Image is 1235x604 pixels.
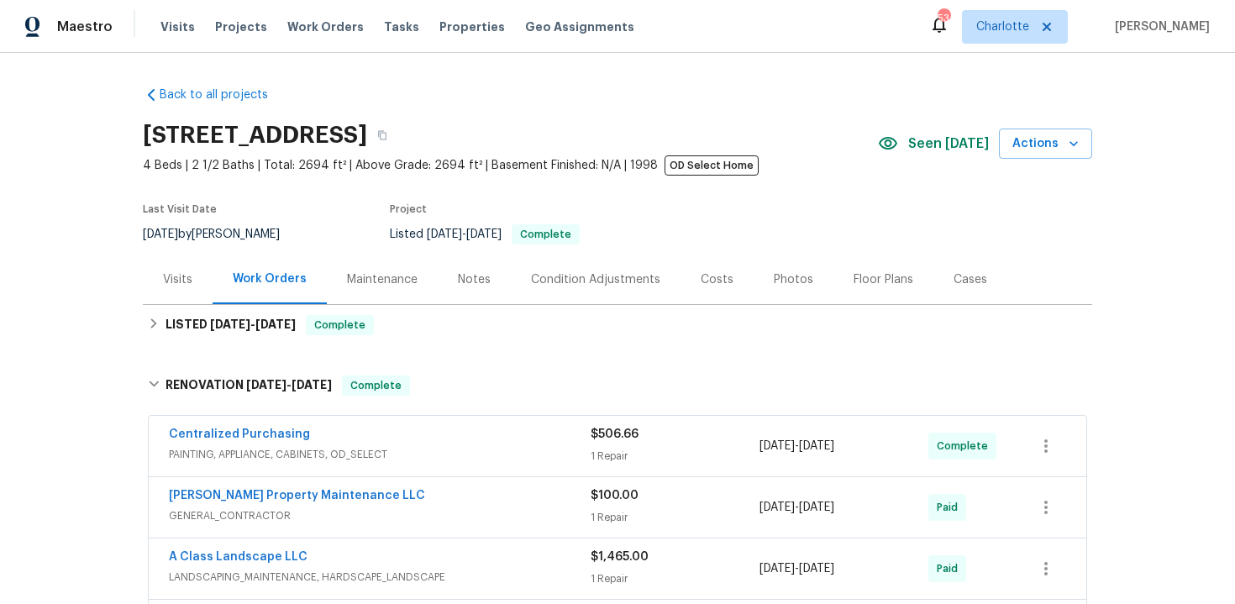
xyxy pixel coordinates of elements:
[57,18,113,35] span: Maestro
[591,551,649,563] span: $1,465.00
[531,271,660,288] div: Condition Adjustments
[759,563,795,575] span: [DATE]
[759,440,795,452] span: [DATE]
[143,224,300,244] div: by [PERSON_NAME]
[759,502,795,513] span: [DATE]
[163,271,192,288] div: Visits
[255,318,296,330] span: [DATE]
[169,569,591,586] span: LANDSCAPING_MAINTENANCE, HARDSCAPE_LANDSCAPE
[954,271,987,288] div: Cases
[169,428,310,440] a: Centralized Purchasing
[427,228,502,240] span: -
[390,228,580,240] span: Listed
[1108,18,1210,35] span: [PERSON_NAME]
[591,490,639,502] span: $100.00
[210,318,250,330] span: [DATE]
[307,317,372,334] span: Complete
[854,271,913,288] div: Floor Plans
[169,551,307,563] a: A Class Landscape LLC
[759,499,834,516] span: -
[427,228,462,240] span: [DATE]
[591,570,759,587] div: 1 Repair
[169,490,425,502] a: [PERSON_NAME] Property Maintenance LLC
[367,120,397,150] button: Copy Address
[169,446,591,463] span: PAINTING, APPLIANCE, CABINETS, OD_SELECT
[439,18,505,35] span: Properties
[344,377,408,394] span: Complete
[799,563,834,575] span: [DATE]
[458,271,491,288] div: Notes
[169,507,591,524] span: GENERAL_CONTRACTOR
[665,155,759,176] span: OD Select Home
[210,318,296,330] span: -
[143,305,1092,345] div: LISTED [DATE]-[DATE]Complete
[908,135,989,152] span: Seen [DATE]
[215,18,267,35] span: Projects
[591,428,639,440] span: $506.66
[999,129,1092,160] button: Actions
[143,359,1092,412] div: RENOVATION [DATE]-[DATE]Complete
[246,379,286,391] span: [DATE]
[937,560,964,577] span: Paid
[347,271,418,288] div: Maintenance
[1012,134,1079,155] span: Actions
[166,376,332,396] h6: RENOVATION
[774,271,813,288] div: Photos
[938,10,949,27] div: 53
[143,228,178,240] span: [DATE]
[160,18,195,35] span: Visits
[292,379,332,391] span: [DATE]
[166,315,296,335] h6: LISTED
[390,204,427,214] span: Project
[525,18,634,35] span: Geo Assignments
[976,18,1029,35] span: Charlotte
[799,502,834,513] span: [DATE]
[799,440,834,452] span: [DATE]
[143,204,217,214] span: Last Visit Date
[143,157,878,174] span: 4 Beds | 2 1/2 Baths | Total: 2694 ft² | Above Grade: 2694 ft² | Basement Finished: N/A | 1998
[143,87,304,103] a: Back to all projects
[937,499,964,516] span: Paid
[384,21,419,33] span: Tasks
[513,229,578,239] span: Complete
[143,127,367,144] h2: [STREET_ADDRESS]
[466,228,502,240] span: [DATE]
[759,438,834,454] span: -
[287,18,364,35] span: Work Orders
[759,560,834,577] span: -
[591,509,759,526] div: 1 Repair
[937,438,995,454] span: Complete
[233,270,307,287] div: Work Orders
[701,271,733,288] div: Costs
[246,379,332,391] span: -
[591,448,759,465] div: 1 Repair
